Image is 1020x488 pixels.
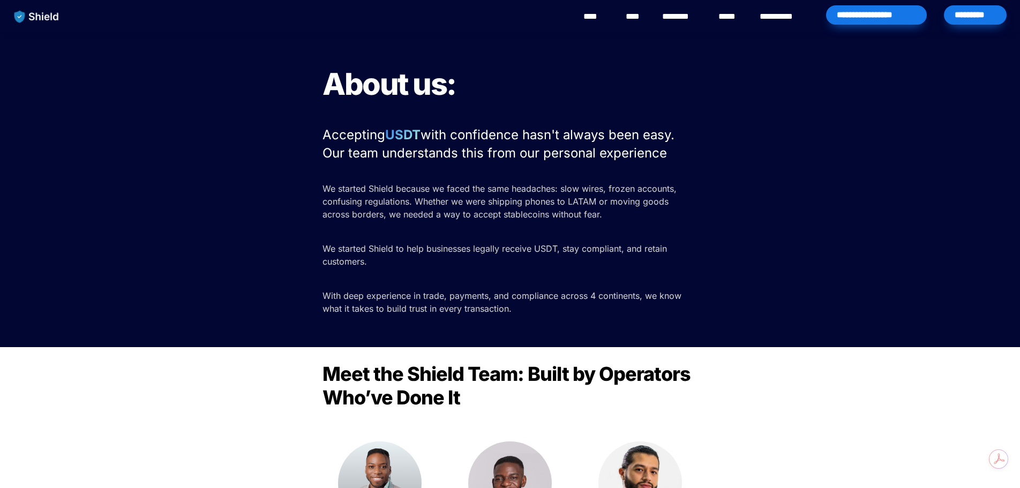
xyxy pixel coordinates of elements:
[322,127,678,161] span: with confidence hasn't always been easy. Our team understands this from our personal experience
[322,243,670,267] span: We started Shield to help businesses legally receive USDT, stay compliant, and retain customers.
[322,362,694,409] span: Meet the Shield Team: Built by Operators Who’ve Done It
[322,183,679,220] span: We started Shield because we faced the same headaches: slow wires, frozen accounts, confusing reg...
[322,290,684,314] span: With deep experience in trade, payments, and compliance across 4 continents, we know what it take...
[9,5,64,28] img: website logo
[385,127,421,142] strong: USDT
[322,66,456,102] span: About us:
[322,127,385,142] span: Accepting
